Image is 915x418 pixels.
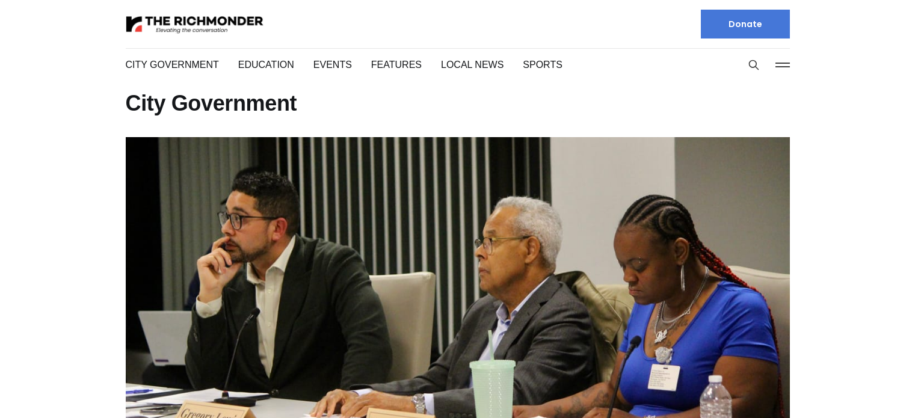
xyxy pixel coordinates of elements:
[126,14,264,35] img: The Richmonder
[235,58,291,72] a: Education
[431,58,491,72] a: Local News
[126,58,216,72] a: City Government
[745,56,763,74] button: Search this site
[813,359,915,418] iframe: portal-trigger
[310,58,346,72] a: Events
[126,94,790,113] h1: City Government
[510,58,547,72] a: Sports
[365,58,412,72] a: Features
[701,10,790,38] a: Donate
